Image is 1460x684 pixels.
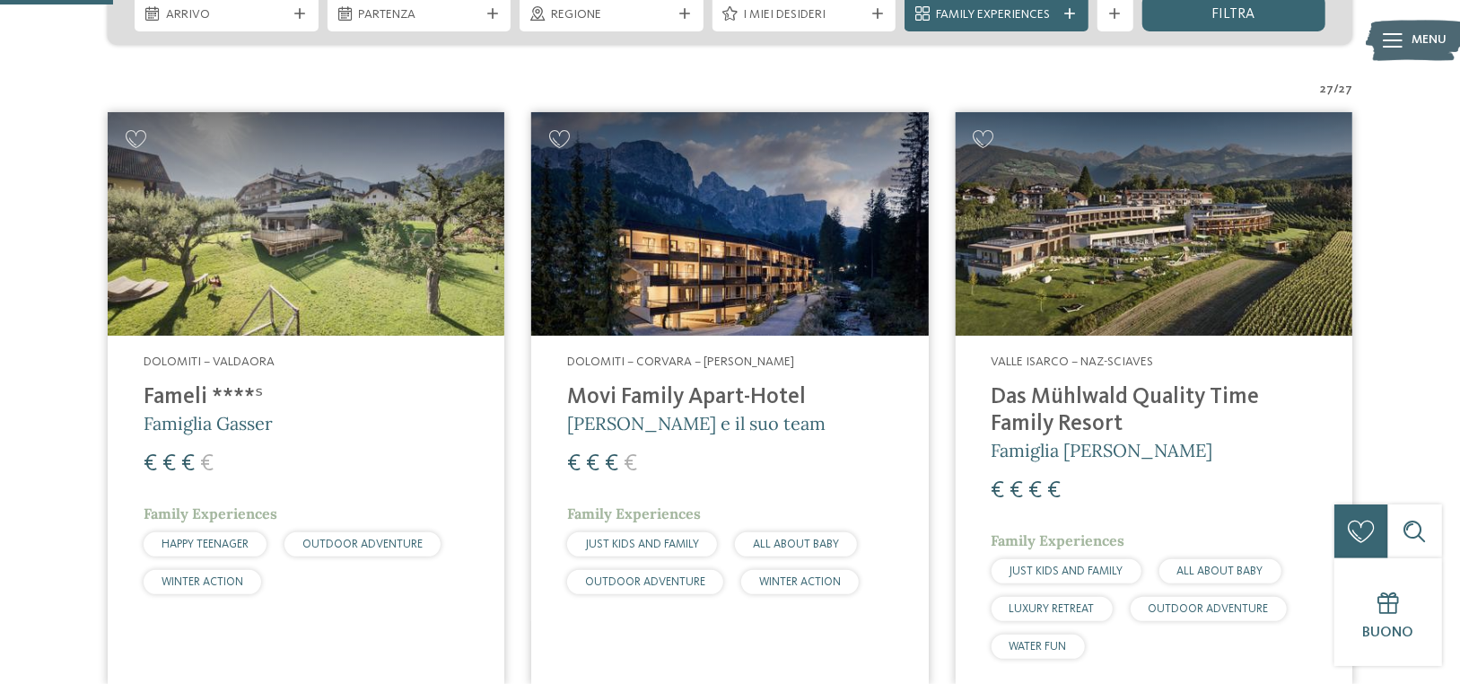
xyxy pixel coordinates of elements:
span: € [992,479,1005,503]
span: € [162,452,176,476]
span: OUTDOOR ADVENTURE [302,539,423,550]
span: Buono [1363,626,1414,640]
span: HAPPY TEENAGER [162,539,249,550]
h4: Movi Family Apart-Hotel [567,384,892,411]
span: € [1048,479,1062,503]
span: Regione [551,6,672,24]
span: € [1010,479,1024,503]
span: filtra [1212,7,1255,22]
span: JUST KIDS AND FAMILY [1010,566,1123,577]
span: WINTER ACTION [759,576,841,588]
span: JUST KIDS AND FAMILY [585,539,699,550]
span: Valle Isarco – Naz-Sciaves [992,355,1154,368]
span: € [605,452,618,476]
span: / [1333,81,1339,99]
span: WINTER ACTION [162,576,243,588]
span: OUTDOOR ADVENTURE [1149,603,1269,615]
img: Cercate un hotel per famiglie? Qui troverete solo i migliori! [956,112,1352,336]
span: WATER FUN [1010,641,1067,653]
span: € [586,452,599,476]
span: Arrivo [166,6,287,24]
span: € [624,452,637,476]
span: Partenza [359,6,480,24]
span: € [1029,479,1043,503]
a: Buono [1334,558,1442,666]
span: Famiglia Gasser [144,412,273,434]
span: € [181,452,195,476]
span: [PERSON_NAME] e il suo team [567,412,826,434]
h4: Das Mühlwald Quality Time Family Resort [992,384,1316,438]
span: 27 [1339,81,1352,99]
span: ALL ABOUT BABY [753,539,839,550]
span: Family Experiences [936,6,1057,24]
span: I miei desideri [744,6,865,24]
span: ALL ABOUT BABY [1177,566,1263,577]
span: Dolomiti – Valdaora [144,355,275,368]
span: Dolomiti – Corvara – [PERSON_NAME] [567,355,794,368]
span: € [144,452,157,476]
span: Family Experiences [992,531,1125,549]
img: Cercate un hotel per famiglie? Qui troverete solo i migliori! [531,112,928,336]
span: € [200,452,214,476]
span: 27 [1320,81,1333,99]
span: € [567,452,581,476]
span: Family Experiences [144,504,277,522]
span: OUTDOOR ADVENTURE [585,576,705,588]
span: Famiglia [PERSON_NAME] [992,439,1213,461]
span: LUXURY RETREAT [1010,603,1095,615]
span: Family Experiences [567,504,701,522]
img: Cercate un hotel per famiglie? Qui troverete solo i migliori! [108,112,504,336]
